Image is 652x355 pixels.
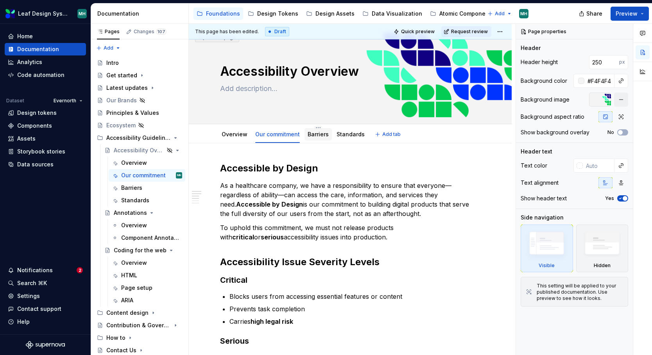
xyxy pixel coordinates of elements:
span: 2 [77,267,83,273]
div: Assets [17,135,36,143]
a: Page setup [109,282,185,294]
div: Our commitment [121,171,166,179]
div: Ecosystem [106,121,136,129]
strong: serious [261,233,284,241]
svg: Supernova Logo [26,341,65,349]
div: Contact Us [106,346,136,354]
input: Auto [589,55,619,69]
div: Hidden [594,262,611,269]
div: Overview [121,159,147,167]
p: Carries [229,317,480,326]
div: Accessibility Overview [114,146,164,154]
span: Share [586,10,602,18]
div: MH [79,11,86,17]
span: Quick preview [401,29,435,35]
a: Home [5,30,86,43]
button: Notifications2 [5,264,86,277]
p: Blocks users from accessing essential features or content [229,292,480,301]
div: Annotations [114,209,147,217]
div: Show background overlay [521,128,589,136]
div: Home [17,32,33,40]
div: Design tokens [17,109,57,117]
div: Text alignment [521,179,559,187]
a: Overview [109,219,185,232]
label: Yes [605,195,614,202]
a: Annotations [101,207,185,219]
div: Side navigation [521,214,564,221]
div: Background aspect ratio [521,113,584,121]
div: Components [17,122,52,130]
button: Search ⌘K [5,277,86,289]
button: Share [575,7,607,21]
div: Barriers [305,126,332,142]
div: Background color [521,77,567,85]
a: ARIA [109,294,185,307]
div: Notifications [17,266,53,274]
a: Our commitmentMH [109,169,185,182]
a: Latest updates [94,82,185,94]
strong: critical [232,233,254,241]
a: Contribution & Governance [94,319,185,332]
img: 6e787e26-f4c0-4230-8924-624fe4a2d214.png [5,9,15,18]
button: Add [485,8,514,19]
a: Documentation [5,43,86,55]
div: Intro [106,59,119,67]
a: Components [5,120,86,132]
strong: Accessibility Issue Severity Levels [220,256,380,268]
div: Standards [121,196,149,204]
a: Ecosystem [94,119,185,132]
div: Code automation [17,71,64,79]
div: Data sources [17,161,54,168]
div: Standards [333,126,368,142]
div: Hidden [576,225,629,272]
a: Intro [94,57,185,69]
div: How to [106,334,125,342]
p: px [619,59,625,65]
div: Data Visualization [372,10,422,18]
div: Coding for the web [114,246,167,254]
textarea: Accessibility Overview [219,62,479,81]
div: Overview [121,221,147,229]
a: HTML [109,269,185,282]
a: Data sources [5,158,86,171]
div: How to [94,332,185,344]
label: No [607,129,614,136]
div: Accessibility Guidelines [94,132,185,144]
div: Latest updates [106,84,148,92]
a: Our commitment [255,131,300,137]
a: Code automation [5,69,86,81]
div: Documentation [17,45,59,53]
div: Barriers [121,184,142,192]
a: Barriers [109,182,185,194]
div: Leaf Design System [18,10,68,18]
span: This page has been edited. [195,29,259,35]
div: Our commitment [252,126,303,142]
a: Component Annotations [109,232,185,244]
a: Storybook stories [5,145,86,158]
div: Page setup [121,284,152,292]
a: Settings [5,290,86,302]
div: Header height [521,58,558,66]
span: 107 [156,29,167,35]
strong: high legal risk [251,318,293,325]
div: Atomic Components [439,10,494,18]
div: Page tree [193,6,484,21]
a: Data Visualization [359,7,425,20]
div: Help [17,318,30,326]
strong: Accessible by Design [236,200,303,208]
button: Quick preview [391,26,438,37]
span: Add tab [382,131,401,137]
div: Settings [17,292,40,300]
a: Get started [94,69,185,82]
div: Get started [106,71,137,79]
span: Evernorth [54,98,76,104]
div: Foundations [206,10,240,18]
div: MH [520,11,527,17]
div: Show header text [521,194,567,202]
div: Analytics [17,58,42,66]
p: As a healthcare company, we have a responsibility to ensure that everyone—regardless of ability—c... [220,181,480,218]
div: Design Assets [315,10,355,18]
div: Principles & Values [106,109,159,117]
button: Leaf Design SystemMH [2,5,89,22]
